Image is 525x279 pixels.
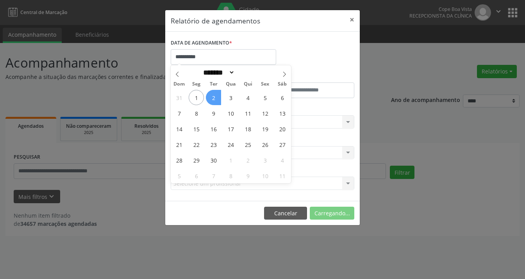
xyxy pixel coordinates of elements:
span: Outubro 4, 2025 [275,152,290,168]
select: Month [201,68,235,77]
span: Setembro 17, 2025 [223,121,238,136]
span: Agosto 31, 2025 [171,90,187,105]
span: Outubro 5, 2025 [171,168,187,183]
span: Setembro 5, 2025 [257,90,273,105]
span: Setembro 4, 2025 [240,90,255,105]
span: Setembro 6, 2025 [275,90,290,105]
span: Setembro 7, 2025 [171,106,187,121]
span: Setembro 19, 2025 [257,121,273,136]
span: Setembro 3, 2025 [223,90,238,105]
span: Setembro 21, 2025 [171,137,187,152]
span: Setembro 15, 2025 [189,121,204,136]
span: Setembro 30, 2025 [206,152,221,168]
span: Setembro 25, 2025 [240,137,255,152]
span: Qui [239,82,257,87]
span: Setembro 29, 2025 [189,152,204,168]
span: Setembro 18, 2025 [240,121,255,136]
span: Setembro 9, 2025 [206,106,221,121]
span: Setembro 1, 2025 [189,90,204,105]
span: Outubro 6, 2025 [189,168,204,183]
span: Dom [171,82,188,87]
button: Close [344,10,360,29]
span: Sex [257,82,274,87]
span: Outubro 7, 2025 [206,168,221,183]
label: DATA DE AGENDAMENTO [171,37,232,49]
label: ATÉ [264,70,354,82]
span: Setembro 27, 2025 [275,137,290,152]
span: Setembro 14, 2025 [171,121,187,136]
span: Setembro 8, 2025 [189,106,204,121]
span: Outubro 11, 2025 [275,168,290,183]
span: Setembro 2, 2025 [206,90,221,105]
span: Outubro 2, 2025 [240,152,255,168]
span: Setembro 11, 2025 [240,106,255,121]
span: Qua [222,82,239,87]
span: Outubro 3, 2025 [257,152,273,168]
span: Setembro 26, 2025 [257,137,273,152]
span: Outubro 1, 2025 [223,152,238,168]
span: Seg [188,82,205,87]
span: Setembro 10, 2025 [223,106,238,121]
span: Setembro 22, 2025 [189,137,204,152]
span: Setembro 12, 2025 [257,106,273,121]
button: Cancelar [264,207,307,220]
h5: Relatório de agendamentos [171,16,260,26]
span: Outubro 8, 2025 [223,168,238,183]
input: Year [235,68,261,77]
span: Setembro 23, 2025 [206,137,221,152]
span: Outubro 10, 2025 [257,168,273,183]
span: Setembro 28, 2025 [171,152,187,168]
span: Sáb [274,82,291,87]
span: Setembro 13, 2025 [275,106,290,121]
span: Ter [205,82,222,87]
span: Setembro 16, 2025 [206,121,221,136]
span: Setembro 24, 2025 [223,137,238,152]
span: Outubro 9, 2025 [240,168,255,183]
button: Carregando... [310,207,354,220]
span: Setembro 20, 2025 [275,121,290,136]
